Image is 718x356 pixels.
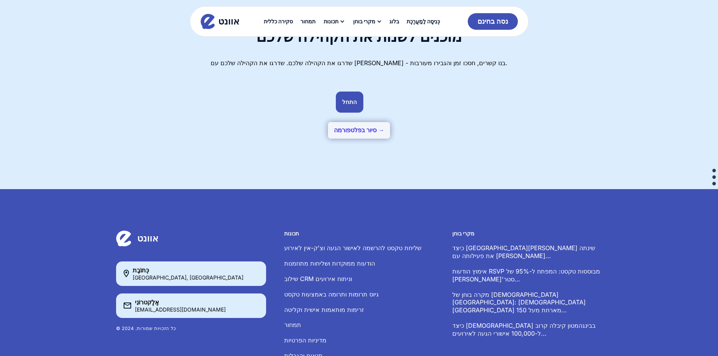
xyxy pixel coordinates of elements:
a: כְּנִיסָה לַמַעֲרֶכֶת [403,15,444,28]
font: כְּנִיסָה לַמַעֲרֶכֶת [407,18,440,24]
a: תמחור [284,321,301,328]
font: אֶלֶקטרוֹנִי [135,298,159,306]
button: סיור בפלטפורמה → [328,122,390,139]
a: אימוץ הודעות RSVP מבוססות טקסט: המפתח ל-95% של [PERSON_NAME]'סטר... [452,267,600,283]
a: בַּיִת [201,14,240,29]
div: מקרי בוחן [349,15,386,28]
font: בלוג [389,18,399,24]
font: אוונט [218,16,239,27]
a: זרימות מותאמות אישית וקליטה [284,306,364,313]
a: סקירה כללית [260,15,297,28]
font: אוונט [137,233,158,244]
div: תכונות [319,15,349,28]
font: נסה בחינם [478,17,508,25]
a: מקרה בוחן של [DEMOGRAPHIC_DATA] [GEOGRAPHIC_DATA]: [DEMOGRAPHIC_DATA] [GEOGRAPHIC_DATA] מארחת מעל... [452,291,586,314]
a: כיצד [DEMOGRAPHIC_DATA] בבינגהמטון קיבלה קרוב ל-100,000 אישורי הגעה לאירועים... [452,322,596,337]
font: תמחור [300,18,315,24]
a: תמחור [297,15,319,28]
a: התחל [336,92,363,113]
font: שדרגו את הקהילה שלכם. שדרגו את הקהילה שלכם עם [PERSON_NAME] - בנו קשרים, חסכו זמן והגבירו מעורבות. [211,59,507,67]
font: מקרי בוחן [353,18,375,24]
a: הודעות ממוקדות ושליחות מתוזמנות [284,260,375,267]
font: מקרי בוחן [452,230,475,237]
font: סיור בפלטפורמה → [334,127,384,133]
a: כיצד [GEOGRAPHIC_DATA][PERSON_NAME] שינתה את פעילותה עם [PERSON_NAME]... [452,244,595,260]
font: תכונות [284,230,299,237]
font: [GEOGRAPHIC_DATA], [GEOGRAPHIC_DATA] [133,274,243,281]
font: © כל הזכויות שמורות. 2024 [116,325,176,331]
font: [EMAIL_ADDRESS][DOMAIN_NAME] [135,306,226,313]
font: סקירה כללית [264,18,293,24]
font: התחל [342,98,357,105]
a: נסה בחינם [468,13,517,29]
a: שליחת טקסט להרשמה לאישור הגעה וצ'ק-אין לאירוע [284,244,421,252]
font: תכונות [324,18,338,24]
a: מדיניות הפרטיות [284,336,326,344]
a: שילוב CRM וניתוח אירועים [284,275,352,283]
font: כְּתוֹבֶת [133,266,149,274]
a: בלוג [386,15,403,28]
a: גיוס תרומות ותרומה באמצעות טקסט [284,290,379,298]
